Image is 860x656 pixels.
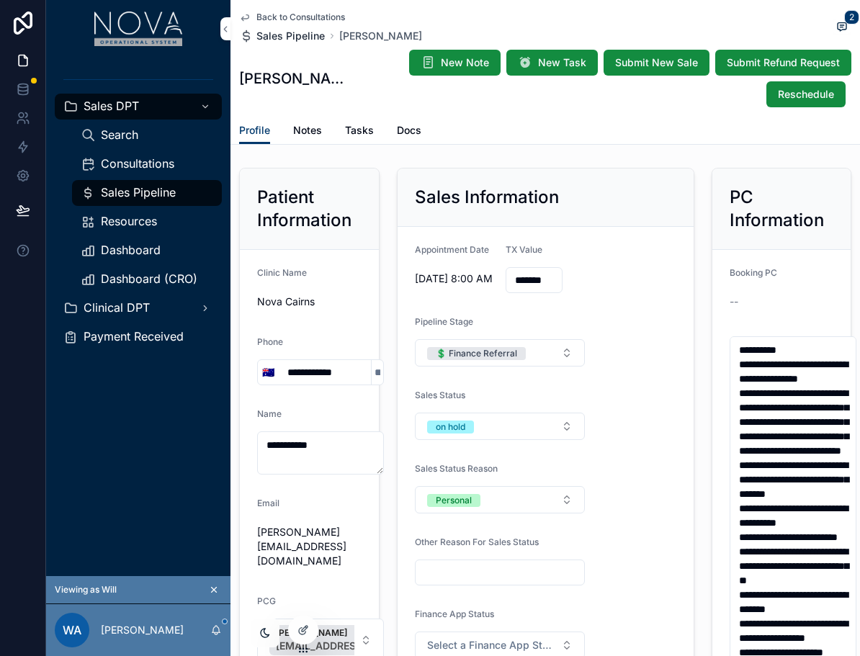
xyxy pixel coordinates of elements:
[257,596,276,606] span: PCG
[239,68,348,89] h1: [PERSON_NAME]
[506,244,542,255] span: TX Value
[339,29,422,43] a: [PERSON_NAME]
[257,336,283,347] span: Phone
[101,623,184,637] p: [PERSON_NAME]
[72,122,222,148] a: Search
[397,117,421,146] a: Docs
[415,186,559,209] h2: Sales Information
[55,295,222,321] a: Clinical DPT
[436,494,472,507] div: Personal
[72,238,222,264] a: Dashboard
[415,463,498,474] span: Sales Status Reason
[101,156,174,171] span: Consultations
[258,359,279,385] button: Select Button
[844,10,859,24] span: 2
[239,12,345,23] a: Back to Consultations
[293,123,322,138] span: Notes
[778,87,834,102] span: Reschedule
[293,117,322,146] a: Notes
[833,19,851,37] button: 2
[101,185,176,200] span: Sales Pipeline
[415,244,489,255] span: Appointment Date
[415,316,473,327] span: Pipeline Stage
[239,117,270,145] a: Profile
[256,29,325,43] span: Sales Pipeline
[538,55,586,70] span: New Task
[72,266,222,292] a: Dashboard (CRO)
[436,421,465,433] div: on hold
[55,94,222,120] a: Sales DPT
[506,50,598,76] button: New Task
[239,123,270,138] span: Profile
[257,498,279,508] span: Email
[615,55,698,70] span: Submit New Sale
[101,271,197,287] span: Dashboard (CRO)
[415,486,586,513] button: Select Button
[415,390,465,400] span: Sales Status
[55,584,117,596] span: Viewing as Will
[415,271,494,286] span: [DATE] 8:00 AM
[415,339,586,367] button: Select Button
[84,99,139,114] span: Sales DPT
[256,12,345,23] span: Back to Consultations
[415,413,586,440] button: Select Button
[257,525,384,568] span: [PERSON_NAME][EMAIL_ADDRESS][DOMAIN_NAME]
[409,50,501,76] button: New Note
[397,123,421,138] span: Docs
[715,50,851,76] button: Submit Refund Request
[345,117,374,146] a: Tasks
[72,209,222,235] a: Resources
[730,267,777,278] span: Booking PC
[345,123,374,138] span: Tasks
[63,621,81,639] span: WA
[262,365,274,379] span: 🇦🇺
[101,243,161,258] span: Dashboard
[427,638,556,652] span: Select a Finance App Status
[604,50,709,76] button: Submit New Sale
[730,295,738,309] span: --
[415,608,494,619] span: Finance App Status
[766,81,846,107] button: Reschedule
[257,408,282,419] span: Name
[46,58,230,369] div: scrollable content
[436,347,517,360] div: 💲 Finance Referral
[727,55,840,70] span: Submit Refund Request
[730,186,834,232] h2: PC Information
[239,29,325,43] a: Sales Pipeline
[84,329,184,344] span: Payment Received
[257,267,307,278] span: Clinic Name
[84,300,150,315] span: Clinical DPT
[72,151,222,177] a: Consultations
[441,55,489,70] span: New Note
[101,127,138,143] span: Search
[101,214,157,229] span: Resources
[257,186,362,232] h2: Patient Information
[257,295,384,309] span: Nova Cairns
[94,12,183,46] img: App logo
[415,536,539,547] span: Other Reason For Sales Status
[72,180,222,206] a: Sales Pipeline
[55,324,222,350] a: Payment Received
